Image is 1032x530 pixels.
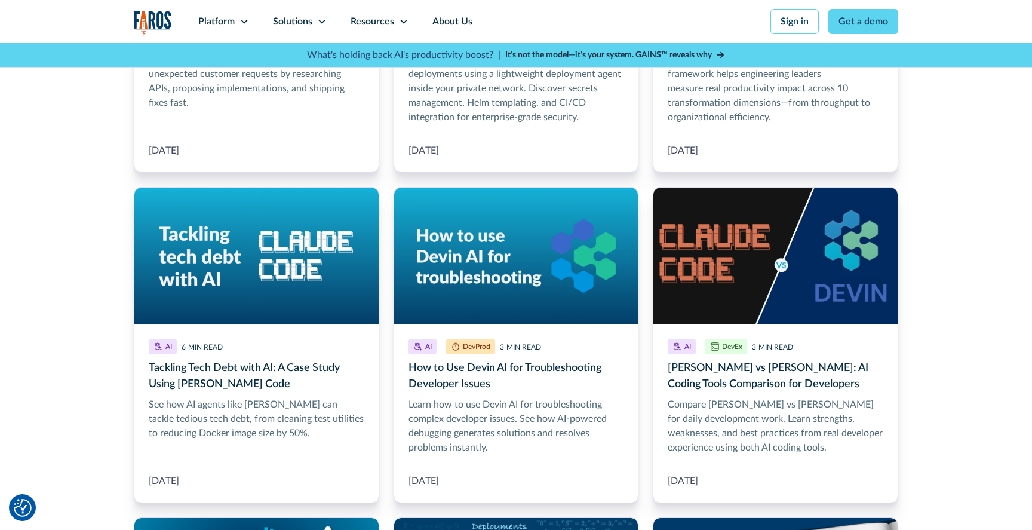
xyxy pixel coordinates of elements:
a: Claude Code vs Devin: AI Coding Tools Comparison for Developers [653,187,898,504]
div: Resources [351,14,394,29]
a: home [134,11,172,35]
p: What's holding back AI's productivity boost? | [307,48,500,62]
button: Cookie Settings [14,499,32,517]
img: Revisit consent button [14,499,32,517]
strong: It’s not the model—it’s your system. GAINS™ reveals why [505,51,712,59]
a: Tackling Tech Debt with AI: A Case Study Using Claude Code [134,187,379,504]
img: Claude Code logo vs. Devin AI logo [653,188,898,325]
a: Get a demo [828,9,898,34]
a: It’s not the model—it’s your system. GAINS™ reveals why [505,49,725,62]
div: Platform [198,14,235,29]
div: Solutions [273,14,312,29]
img: Logo of the analytics and reporting company Faros. [134,11,172,35]
img: On the left, text: Tackling tech debt with AI, and on the right the Claude Code logo, on a blue g... [134,188,379,325]
img: Text: How to Use Devin AI for Troubleshooting" next to the Devin logo on a blue background [394,188,638,325]
a: How to Use Devin AI for Troubleshooting Developer Issues [394,187,639,504]
a: Sign in [770,9,819,34]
